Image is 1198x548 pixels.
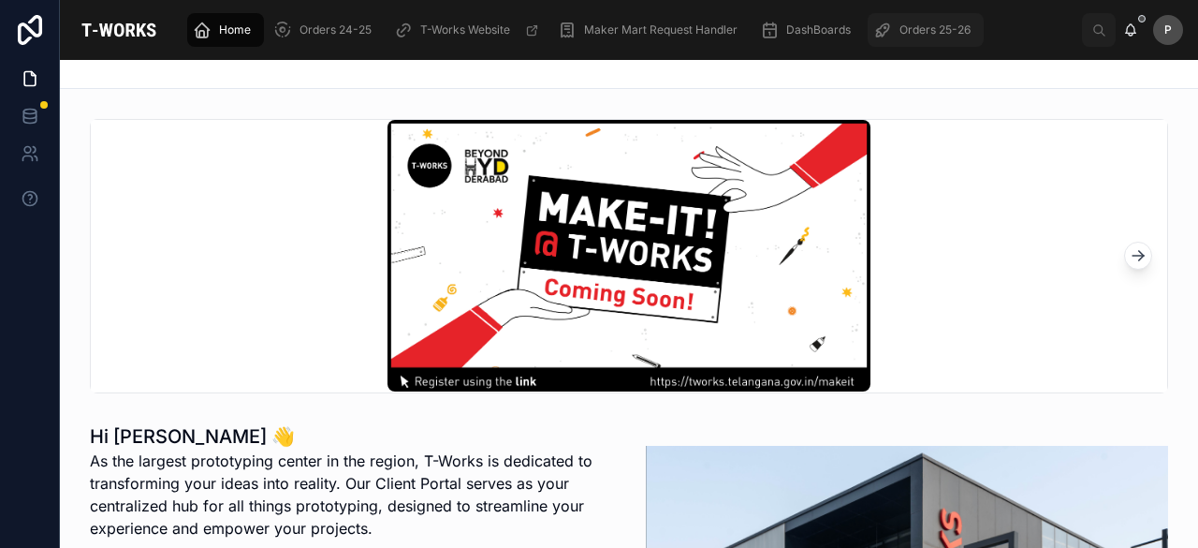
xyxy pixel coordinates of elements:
[388,13,548,47] a: T-Works Website
[868,13,984,47] a: Orders 25-26
[899,22,971,37] span: Orders 25-26
[90,450,612,540] p: As the largest prototyping center in the region, T-Works is dedicated to transforming your ideas ...
[219,22,251,37] span: Home
[299,22,372,37] span: Orders 24-25
[178,9,1082,51] div: scrollable content
[420,22,510,37] span: T-Works Website
[754,13,864,47] a: DashBoards
[552,13,751,47] a: Maker Mart Request Handler
[90,423,612,450] h1: Hi [PERSON_NAME] 👋
[268,13,385,47] a: Orders 24-25
[387,120,871,392] img: make-it-oming-soon-09-10.jpg
[1164,22,1172,37] span: P
[786,22,851,37] span: DashBoards
[75,15,163,45] img: App logo
[187,13,264,47] a: Home
[584,22,738,37] span: Maker Mart Request Handler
